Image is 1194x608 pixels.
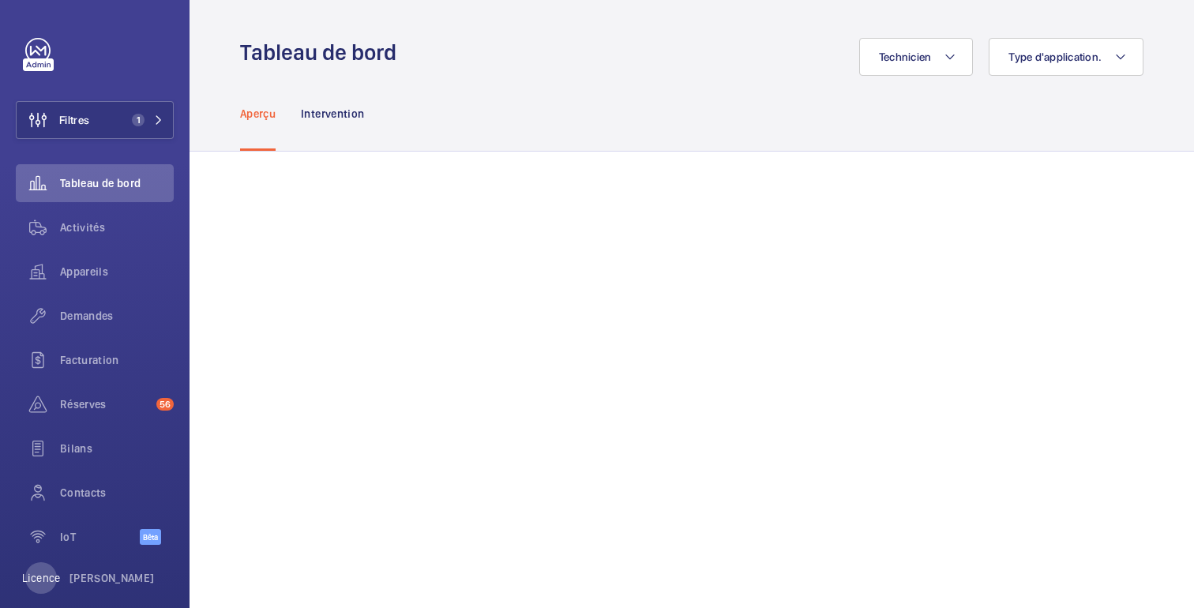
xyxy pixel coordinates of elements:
font: IoT [60,531,76,543]
font: Type d'application. [1008,51,1102,63]
font: Aperçu [240,107,276,120]
font: Intervention [301,107,364,120]
font: Réserves [60,398,107,411]
font: 56 [160,399,171,410]
button: Technicien [859,38,974,76]
font: Contacts [60,486,107,499]
font: 1 [137,114,141,126]
font: Filtres [59,114,89,126]
font: Bêta [143,532,158,542]
font: Appareils [60,265,108,278]
font: Tableau de bord [240,39,396,66]
font: Activités [60,221,105,234]
button: Filtres1 [16,101,174,139]
font: Facturation [60,354,119,366]
button: Type d'application. [989,38,1143,76]
font: Demandes [60,310,114,322]
font: Bilans [60,442,92,455]
font: Licence [22,572,60,584]
font: Technicien [879,51,932,63]
font: Tableau de bord [60,177,141,190]
font: [PERSON_NAME] [69,572,155,584]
